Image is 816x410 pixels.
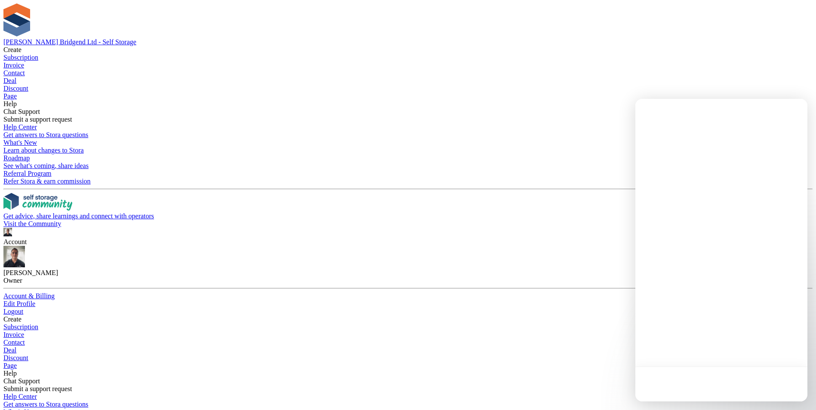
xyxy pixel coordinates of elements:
span: Visit the Community [3,220,61,227]
span: Chat Support [3,377,40,385]
span: Chat Support [3,108,40,115]
span: What's New [3,139,37,146]
div: Owner [3,277,813,285]
span: Roadmap [3,154,30,162]
a: Subscription [3,54,813,61]
a: Deal [3,346,813,354]
a: Get advice, share learnings and connect with operators Visit the Community [3,193,813,228]
span: Help Center [3,123,37,131]
a: Logout [3,308,813,315]
div: Get answers to Stora questions [3,131,813,139]
span: Help [3,100,17,107]
div: Submit a support request [3,385,813,393]
a: Page [3,362,813,370]
a: Discount [3,354,813,362]
span: Help [3,370,17,377]
span: Create [3,315,22,323]
a: Roadmap See what's coming, share ideas [3,154,813,170]
div: Learn about changes to Stora [3,147,813,154]
a: Page [3,92,813,100]
div: [PERSON_NAME] [3,269,813,277]
img: community-logo-e120dcb29bea30313fccf008a00513ea5fe9ad107b9d62852cae38739ed8438e.svg [3,193,72,211]
a: Contact [3,339,813,346]
a: Help Center Get answers to Stora questions [3,123,813,139]
span: Help Center [3,393,37,400]
a: Account & Billing [3,292,813,300]
span: Account [3,238,27,245]
div: See what's coming, share ideas [3,162,813,170]
span: Referral Program [3,170,52,177]
img: Rhys Jones [3,228,12,236]
div: Refer Stora & earn commission [3,177,813,185]
a: Discount [3,85,813,92]
a: Help Center Get answers to Stora questions [3,393,813,408]
a: Subscription [3,323,813,331]
div: Get answers to Stora questions [3,401,813,408]
a: Deal [3,77,813,85]
a: Invoice [3,61,813,69]
div: Submit a support request [3,116,813,123]
span: Create [3,46,22,53]
img: Rhys Jones [3,246,25,267]
a: Edit Profile [3,300,813,308]
a: Referral Program Refer Stora & earn commission [3,170,813,185]
a: Invoice [3,331,813,339]
img: stora-icon-8386f47178a22dfd0bd8f6a31ec36ba5ce8667c1dd55bd0f319d3a0aa187defe.svg [3,3,30,37]
a: [PERSON_NAME] Bridgend Ltd - Self Storage [3,38,136,46]
a: Contact [3,69,813,77]
div: Get advice, share learnings and connect with operators [3,212,813,220]
a: What's New Learn about changes to Stora [3,139,813,154]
